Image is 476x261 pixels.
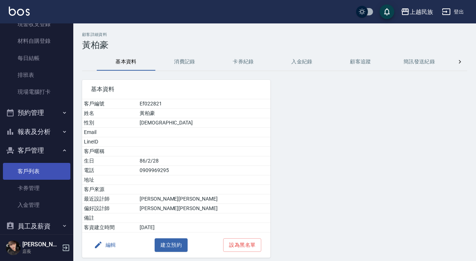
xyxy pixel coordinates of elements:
[138,223,270,232] td: [DATE]
[398,4,436,19] button: 上越民族
[97,53,155,71] button: 基本資料
[82,194,138,204] td: 最近設計師
[273,53,331,71] button: 入金紀錄
[439,5,467,19] button: 登出
[138,204,270,213] td: [PERSON_NAME][PERSON_NAME]
[138,99,270,109] td: Ef022821
[82,166,138,175] td: 電話
[82,156,138,166] td: 生日
[82,118,138,128] td: 性別
[82,40,467,50] h3: 黃柏豪
[6,241,21,255] img: Person
[138,194,270,204] td: [PERSON_NAME][PERSON_NAME]
[3,83,70,100] a: 現場電腦打卡
[138,109,270,118] td: 黃柏豪
[3,33,70,49] a: 材料自購登錄
[380,4,394,19] button: save
[410,7,433,16] div: 上越民族
[91,86,262,93] span: 基本資料
[82,175,138,185] td: 地址
[155,53,214,71] button: 消費記錄
[3,197,70,213] a: 入金管理
[82,137,138,147] td: LineID
[82,99,138,109] td: 客戶編號
[82,32,467,37] h2: 顧客詳細資料
[3,217,70,236] button: 員工及薪資
[155,238,188,252] button: 建立預約
[22,248,60,255] p: 店長
[3,103,70,122] button: 預約管理
[91,238,119,252] button: 編輯
[9,7,30,16] img: Logo
[138,118,270,128] td: [DEMOGRAPHIC_DATA]
[82,213,138,223] td: 備註
[3,50,70,67] a: 每日結帳
[82,128,138,137] td: Email
[331,53,390,71] button: 顧客追蹤
[223,238,261,252] button: 設為黑名單
[3,67,70,83] a: 排班表
[82,223,138,232] td: 客資建立時間
[22,241,60,248] h5: [PERSON_NAME]
[82,109,138,118] td: 姓名
[3,122,70,141] button: 報表及分析
[138,156,270,166] td: 86/2/28
[3,141,70,160] button: 客戶管理
[82,185,138,194] td: 客戶來源
[214,53,273,71] button: 卡券紀錄
[82,204,138,213] td: 偏好設計師
[3,16,70,33] a: 現金收支登錄
[82,147,138,156] td: 客戶暱稱
[3,180,70,197] a: 卡券管理
[390,53,449,71] button: 簡訊發送紀錄
[138,166,270,175] td: 0909969295
[3,163,70,180] a: 客戶列表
